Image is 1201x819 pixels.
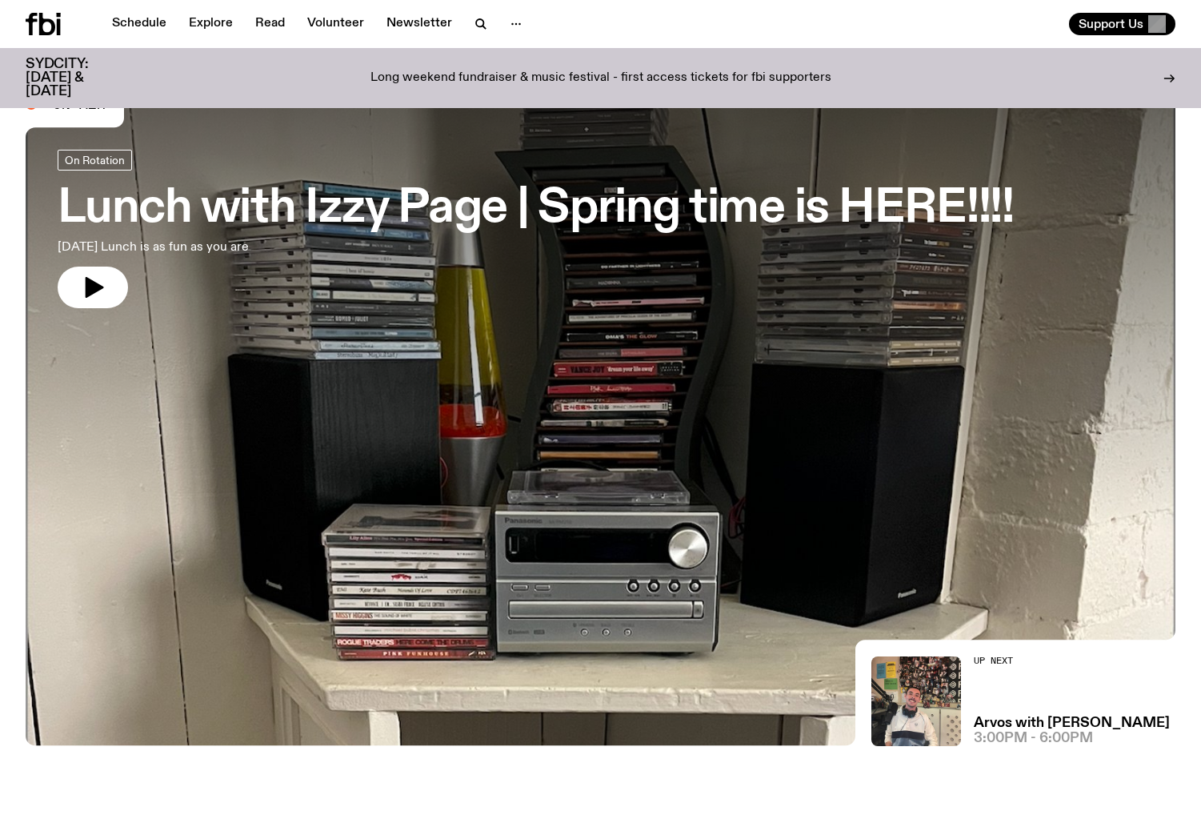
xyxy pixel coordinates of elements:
[974,717,1170,730] a: Arvos with [PERSON_NAME]
[377,13,462,35] a: Newsletter
[102,13,176,35] a: Schedule
[58,238,467,257] p: [DATE] Lunch is as fun as you are
[179,13,242,35] a: Explore
[298,13,374,35] a: Volunteer
[26,58,128,98] h3: SYDCITY: [DATE] & [DATE]
[58,187,1014,231] h3: Lunch with Izzy Page | Spring time is HERE!!!!
[246,13,294,35] a: Read
[1079,17,1143,31] span: Support Us
[53,97,106,111] span: On Air
[974,732,1093,745] span: 3:00pm - 6:00pm
[974,656,1170,665] h2: Up Next
[1069,13,1175,35] button: Support Us
[370,71,831,86] p: Long weekend fundraiser & music festival - first access tickets for fbi supporters
[58,150,1014,308] a: Lunch with Izzy Page | Spring time is HERE!!!![DATE] Lunch is as fun as you are
[58,150,132,171] a: On Rotation
[65,154,125,166] span: On Rotation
